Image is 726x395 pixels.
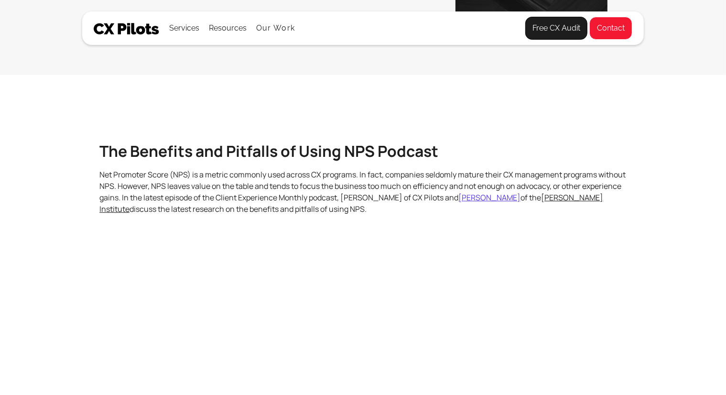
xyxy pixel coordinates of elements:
[589,17,632,40] a: Contact
[458,192,520,203] a: [PERSON_NAME]
[209,22,247,35] div: Resources
[169,22,199,35] div: Services
[99,169,627,215] p: Net Promoter Score (NPS) is a metric commonly used across CX programs. In fact, companies seldoml...
[209,12,247,44] div: Resources
[525,17,587,40] a: Free CX Audit
[169,12,199,44] div: Services
[99,222,627,234] p: ‍
[256,24,295,33] a: Our Work
[99,141,627,161] h2: The Benefits and Pitfalls of Using NPS Podcast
